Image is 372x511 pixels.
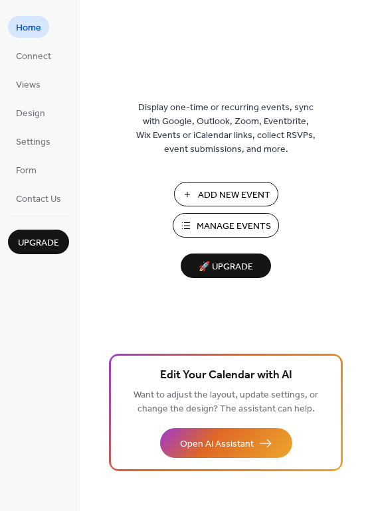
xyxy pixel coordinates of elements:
[8,230,69,254] button: Upgrade
[16,50,51,64] span: Connect
[180,437,254,451] span: Open AI Assistant
[189,258,263,276] span: 🚀 Upgrade
[181,254,271,278] button: 🚀 Upgrade
[8,159,45,181] a: Form
[174,182,278,206] button: Add New Event
[16,164,37,178] span: Form
[197,220,271,234] span: Manage Events
[198,188,270,202] span: Add New Event
[160,366,292,385] span: Edit Your Calendar with AI
[8,73,48,95] a: Views
[8,44,59,66] a: Connect
[16,107,45,121] span: Design
[136,101,316,157] span: Display one-time or recurring events, sync with Google, Outlook, Zoom, Eventbrite, Wix Events or ...
[134,386,318,418] span: Want to adjust the layout, update settings, or change the design? The assistant can help.
[16,78,41,92] span: Views
[16,135,50,149] span: Settings
[160,428,292,458] button: Open AI Assistant
[8,187,69,209] a: Contact Us
[8,102,53,123] a: Design
[173,213,279,238] button: Manage Events
[18,236,59,250] span: Upgrade
[16,192,61,206] span: Contact Us
[16,21,41,35] span: Home
[8,16,49,38] a: Home
[8,130,58,152] a: Settings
